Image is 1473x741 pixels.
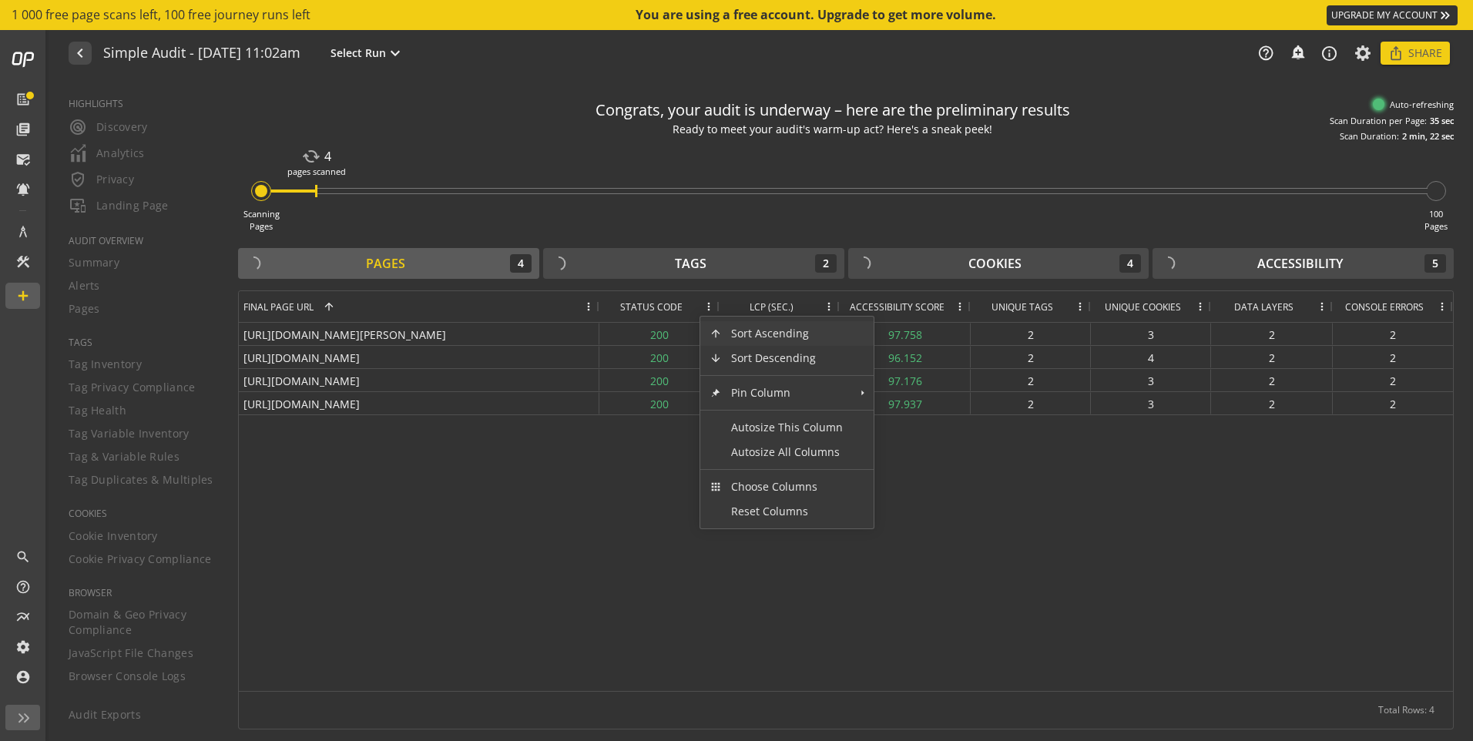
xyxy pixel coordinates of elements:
span: Accessibility Score [850,300,945,313]
div: [URL][DOMAIN_NAME] [239,392,599,414]
span: Status Code [620,300,683,313]
div: 200 [599,369,720,391]
div: 3 [1091,369,1211,391]
div: [URL][DOMAIN_NAME] [239,346,599,368]
div: 5 [1424,254,1446,273]
mat-icon: add [15,288,31,303]
span: Pin Column [722,381,852,405]
div: 200 [599,346,720,368]
span: Choose Columns [722,474,852,499]
div: 2 [1333,346,1453,368]
span: Final Page URL [243,300,314,313]
mat-icon: mark_email_read [15,152,31,167]
span: Autosize All Columns [722,440,852,464]
div: 96.152 [840,346,971,368]
div: Scanning Pages [243,208,280,232]
div: 4 [302,147,331,166]
div: 97.176 [840,369,971,391]
div: Scan Duration: [1340,130,1399,142]
div: 2 min, 22 sec [1402,130,1454,142]
div: 2 [1211,346,1333,368]
span: Autosize This Column [722,415,852,440]
span: 1 000 free page scans left, 100 free journey runs left [12,6,310,24]
div: 4 [510,254,532,273]
div: Congrats, your audit is underway – here are the preliminary results [596,99,1070,122]
div: 100 Pages [1424,208,1448,232]
mat-icon: add_alert [1290,44,1305,59]
div: 2 [1211,392,1333,414]
mat-icon: help_outline [15,579,31,595]
mat-icon: keyboard_double_arrow_right [1438,8,1453,23]
button: Select Run [327,43,408,63]
div: 4 [1119,254,1141,273]
div: 200 [599,323,720,345]
mat-icon: ios_share [1388,45,1404,61]
div: 2 [971,392,1091,414]
div: 2 [1211,369,1333,391]
span: Sort Descending [722,346,852,370]
div: 200 [599,392,720,414]
div: Ready to meet your audit's warm-up act? Here's a sneak peek! [597,122,1069,138]
mat-icon: cached [301,147,320,166]
mat-icon: navigate_before [71,44,87,62]
div: 3 [1091,392,1211,414]
div: 2 [1333,369,1453,391]
div: 2 [1211,323,1333,345]
div: Accessibility [1257,255,1343,273]
div: Pages [366,255,405,273]
mat-icon: help_outline [1257,45,1274,62]
div: Total Rows: 4 [1378,692,1434,729]
div: 2 [815,254,837,273]
div: 97.758 [840,323,971,345]
mat-icon: info_outline [1320,45,1338,62]
div: [URL][DOMAIN_NAME][PERSON_NAME] [239,323,599,345]
span: Share [1408,39,1442,67]
div: 2 [1333,392,1453,414]
mat-icon: account_circle [15,669,31,685]
button: Pages4 [238,248,539,279]
div: Cookies [968,255,1022,273]
button: Accessibility5 [1153,248,1454,279]
mat-icon: construction [15,254,31,270]
div: Auto-refreshing [1373,99,1454,111]
span: Reset Columns [722,499,852,524]
button: Cookies4 [848,248,1149,279]
span: Data Layers [1234,300,1293,313]
mat-icon: search [15,549,31,565]
mat-icon: list_alt [15,92,31,107]
span: Console Errors [1345,300,1424,313]
h1: Simple Audit - 17 September 2025 | 11:02am [103,45,300,62]
div: 3 [1091,323,1211,345]
button: Share [1381,42,1450,65]
div: 2 [971,346,1091,368]
span: Unique Cookies [1105,300,1181,313]
div: 2 [1333,323,1453,345]
span: LCP (SEC.) [750,300,794,313]
div: Tags [675,255,706,273]
div: You are using a free account. Upgrade to get more volume. [636,6,998,24]
mat-icon: notifications_active [15,182,31,197]
div: [URL][DOMAIN_NAME] [239,369,599,391]
div: 2 [971,323,1091,345]
a: UPGRADE MY ACCOUNT [1327,5,1458,25]
span: Sort Ascending [722,321,852,346]
mat-icon: architecture [15,224,31,240]
button: Tags2 [543,248,844,279]
div: Column Menu [700,316,874,529]
div: Scan Duration per Page: [1330,115,1427,127]
div: 35 sec [1430,115,1454,127]
div: pages scanned [287,166,346,178]
div: 4 [1091,346,1211,368]
mat-icon: expand_more [386,44,404,62]
mat-icon: multiline_chart [15,609,31,625]
mat-icon: settings [15,639,31,655]
div: 97.937 [840,392,971,414]
div: 2 [971,369,1091,391]
mat-icon: library_books [15,122,31,137]
span: Select Run [331,45,386,61]
span: Unique Tags [992,300,1053,313]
